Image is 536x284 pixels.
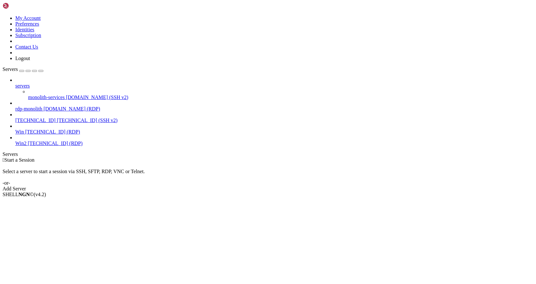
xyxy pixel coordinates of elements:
span: Start a Session [4,157,34,163]
span: [TECHNICAL_ID] [15,118,56,123]
div: Servers [3,151,533,157]
a: Win [TECHNICAL_ID] (RDP) [15,129,533,135]
span: [DOMAIN_NAME] (SSH v2) [66,95,129,100]
li: [TECHNICAL_ID] [TECHNICAL_ID] (SSH v2) [15,112,533,123]
span: Win [15,129,24,134]
span: SHELL © [3,192,46,197]
a: Servers [3,66,43,72]
span: [DOMAIN_NAME] (RDP) [43,106,100,111]
a: Subscription [15,33,41,38]
a: Contact Us [15,44,38,50]
a: Win2 [TECHNICAL_ID] (RDP) [15,141,533,146]
a: Logout [15,56,30,61]
a: servers [15,83,533,89]
a: rdp-monolith [DOMAIN_NAME] (RDP) [15,106,533,112]
li: servers [15,77,533,100]
span:  [3,157,4,163]
a: My Account [15,15,41,21]
a: Identities [15,27,34,32]
b: NGN [19,192,30,197]
span: [TECHNICAL_ID] (RDP) [28,141,83,146]
div: Add Server [3,186,533,192]
a: Preferences [15,21,39,27]
li: Win2 [TECHNICAL_ID] (RDP) [15,135,533,146]
div: Select a server to start a session via SSH, SFTP, RDP, VNC or Telnet. -or- [3,163,533,186]
span: [TECHNICAL_ID] (RDP) [25,129,80,134]
a: [TECHNICAL_ID] [TECHNICAL_ID] (SSH v2) [15,118,533,123]
span: monolith-services [28,95,65,100]
span: Servers [3,66,18,72]
span: [TECHNICAL_ID] (SSH v2) [57,118,117,123]
span: servers [15,83,30,88]
li: monolith-services [DOMAIN_NAME] (SSH v2) [28,89,533,100]
span: Win2 [15,141,26,146]
li: rdp-monolith [DOMAIN_NAME] (RDP) [15,100,533,112]
img: Shellngn [3,3,39,9]
span: rdp-monolith [15,106,42,111]
li: Win [TECHNICAL_ID] (RDP) [15,123,533,135]
a: monolith-services [DOMAIN_NAME] (SSH v2) [28,95,533,100]
span: 4.2.0 [34,192,46,197]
